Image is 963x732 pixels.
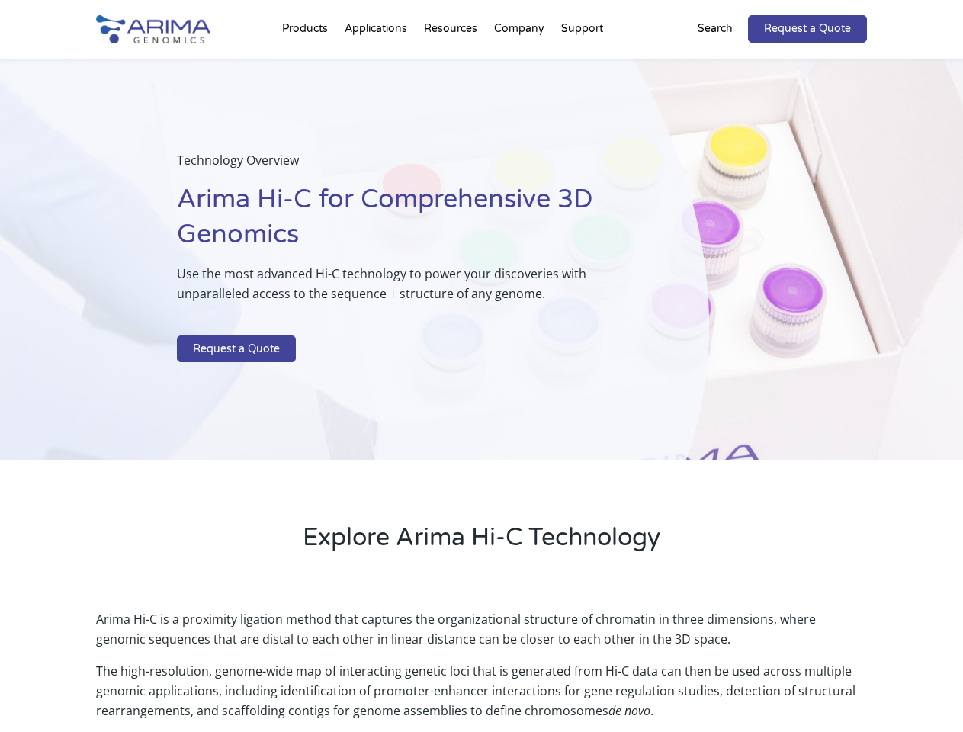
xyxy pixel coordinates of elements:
h2: Explore Arima Hi-C Technology [96,521,866,567]
a: Request a Quote [748,15,867,43]
p: Technology Overview [177,150,632,182]
p: Search [698,19,733,39]
p: Use the most advanced Hi-C technology to power your discoveries with unparalleled access to the s... [177,264,632,316]
p: Arima Hi-C is a proximity ligation method that captures the organizational structure of chromatin... [96,609,866,661]
a: Request a Quote [177,335,296,363]
img: Arima-Genomics-logo [96,15,210,43]
i: de novo [608,702,650,719]
h1: Arima Hi-C for Comprehensive 3D Genomics [177,182,632,264]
